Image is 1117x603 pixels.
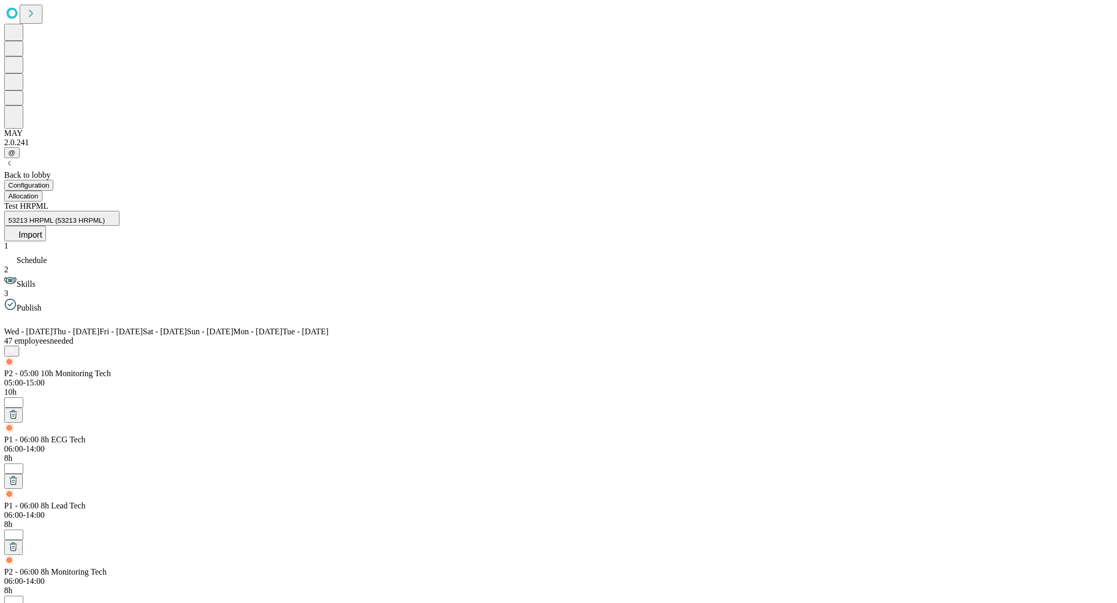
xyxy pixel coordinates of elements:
span: Sun - [DATE] [187,327,233,336]
span: 06:00-14:00 [4,444,44,453]
div: 3 [4,289,1113,298]
span: needed [50,336,73,345]
span: Sat - [DATE] [143,327,187,336]
div: 8h [4,520,1113,529]
span: Highlight shifts of the same template [4,567,107,576]
button: Import [4,226,46,241]
span: Highlight shifts of the same template [4,435,85,444]
span: Fri - [DATE] [99,327,143,336]
span: employees [4,336,50,345]
span: 05:00-15:00 [4,378,44,387]
span: Wed - [DATE] [4,327,53,336]
button: 53213 HRPML (53213 HRPML) [4,211,119,226]
div: 8h [4,454,1113,463]
button: Configuration [4,180,53,191]
span: @ [8,149,16,157]
span: Publish [17,303,41,312]
span: Tue - [DATE] [282,327,328,336]
span: 06:00-14:00 [4,511,44,519]
span: Thu - [DATE] [53,327,100,336]
span: 06:00-14:00 [4,577,44,585]
div: MAY [4,129,1113,138]
span: Highlight shifts of the same template [4,369,111,378]
span: 47 [4,336,12,345]
span: Mon - [DATE] [233,327,282,336]
span: Schedule [17,256,47,265]
div: 10h [4,388,1113,397]
span: Import [19,230,42,239]
div: 2 [4,265,1113,274]
div: 2.0.241 [4,138,1113,147]
div: 1 [4,241,1113,251]
button: Allocation [4,191,42,202]
span: Highlight shifts of the same template [4,501,85,510]
span: Test HRPML [4,202,49,210]
div: Pair Shifts [4,346,1113,357]
span: 53213 HRPML (53213 HRPML) [8,217,105,224]
span: Skills [17,280,35,288]
div: 8h [4,586,1113,595]
div: Back to lobby [4,171,1113,180]
button: @ [4,147,20,158]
